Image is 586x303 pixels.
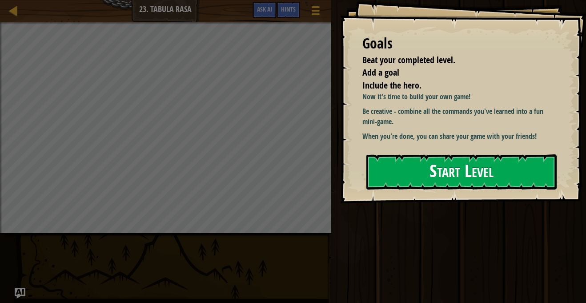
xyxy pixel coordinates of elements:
p: When you're done, you can share your game with your friends! [362,131,555,141]
p: Be creative - combine all the commands you've learned into a fun mini-game. [362,106,555,127]
li: Beat your completed level. [351,54,553,67]
span: Hints [281,5,296,13]
button: Ask AI [15,288,25,299]
li: Add a goal [351,66,553,79]
p: Now it's time to build your own game! [362,92,555,102]
span: Add a goal [362,66,399,78]
button: Start Level [366,154,557,190]
div: Goals [362,33,555,54]
li: Include the hero. [351,79,553,92]
span: Ask AI [257,5,272,13]
button: Ask AI [253,2,277,18]
button: Show game menu [305,2,327,23]
span: Include the hero. [362,79,421,91]
span: Beat your completed level. [362,54,455,66]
